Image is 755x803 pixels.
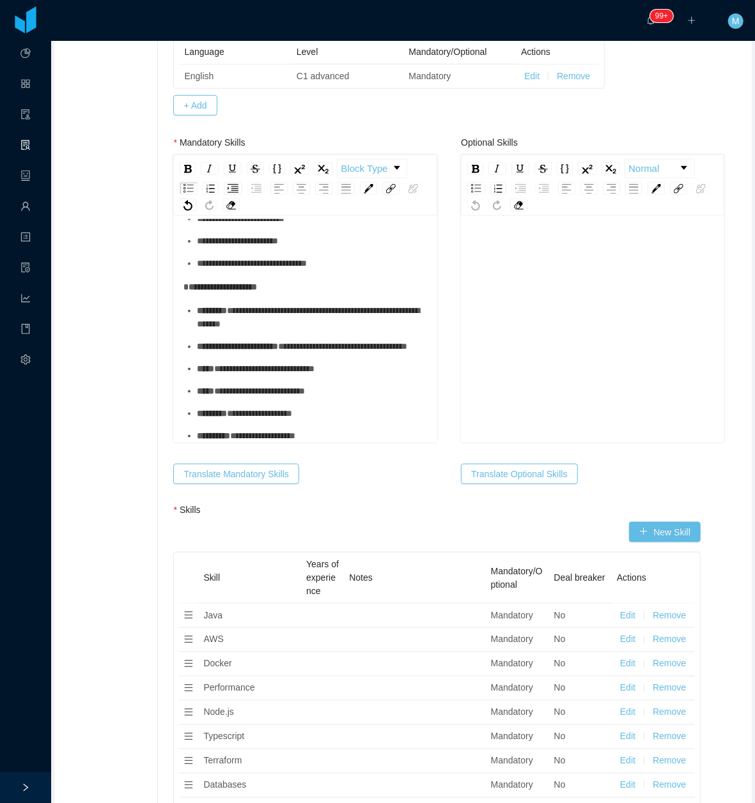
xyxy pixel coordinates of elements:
[20,194,31,221] a: icon: user
[625,182,642,195] div: Justify
[467,199,484,211] div: Undo
[20,134,31,160] i: icon: solution
[521,47,550,57] span: Actions
[490,182,506,195] div: Ordered
[620,754,635,768] button: Edit
[653,706,686,719] button: Remove
[554,634,566,645] span: No
[184,684,193,692] i: icon: menu
[467,162,483,175] div: Bold
[203,780,246,790] span: Databases
[177,199,220,211] div: rdw-history-control
[222,199,240,211] div: Remove
[173,505,200,515] label: Skills
[184,71,214,81] span: English
[603,182,620,195] div: Right
[184,781,193,790] i: icon: menu
[653,682,686,695] button: Remove
[184,732,193,741] i: icon: menu
[203,610,222,620] span: Java
[535,182,553,195] div: Outdent
[20,318,31,344] i: icon: book
[620,706,635,719] button: Edit
[297,47,318,57] span: Level
[203,683,254,693] span: Performance
[405,182,422,195] div: Unlink
[511,162,529,175] div: Underline
[471,238,715,461] div: rdw-editor
[306,559,339,596] span: Years of experience
[173,95,217,116] button: + Add
[20,164,31,190] a: icon: robot
[557,162,573,175] div: Monospace
[297,71,350,81] span: C1 advanced
[554,707,566,717] span: No
[623,159,697,178] div: rdw-block-control
[203,659,231,669] span: Docker
[380,182,424,195] div: rdw-link-control
[203,572,220,583] span: Skill
[554,731,566,742] span: No
[508,199,530,211] div: rdw-remove-control
[338,182,355,195] div: Justify
[20,287,31,313] i: icon: line-chart
[558,182,575,195] div: Left
[338,160,407,178] a: Block Type
[20,102,31,129] a: icon: audit
[341,162,387,176] span: Block Type
[687,16,696,25] i: icon: plus
[173,137,245,148] label: Mandatory Skills
[534,162,552,175] div: Strikethrough
[554,683,566,693] span: No
[617,572,646,583] span: Actions
[184,659,193,668] i: icon: menu
[184,635,193,644] i: icon: menu
[461,464,577,484] button: Translate Optional Skills
[461,155,724,216] div: rdw-toolbar
[465,182,556,195] div: rdw-list-control
[184,47,224,57] span: Language
[620,657,635,671] button: Edit
[293,182,310,195] div: Center
[578,162,596,175] div: Superscript
[184,756,193,765] i: icon: menu
[177,182,268,195] div: rdw-list-control
[20,225,31,252] a: icon: profile
[290,162,309,175] div: Superscript
[184,611,193,620] i: icon: menu
[491,780,533,790] span: Mandatory
[692,182,710,195] div: Unlink
[315,182,332,195] div: Right
[653,633,686,646] button: Remove
[524,70,540,83] button: Edit
[20,72,31,98] a: icon: appstore
[491,659,533,669] span: Mandatory
[220,199,242,211] div: rdw-remove-control
[489,199,505,211] div: Redo
[382,182,400,195] div: Link
[491,610,533,620] span: Mandatory
[224,162,242,175] div: Underline
[335,159,409,178] div: rdw-block-control
[620,779,635,792] button: Edit
[554,572,605,583] span: Deal breaker
[653,657,686,671] button: Remove
[180,199,196,211] div: Undo
[620,609,635,622] button: Edit
[653,779,686,792] button: Remove
[554,756,566,766] span: No
[580,182,598,195] div: Center
[203,634,223,645] span: AWS
[620,682,635,695] button: Edit
[203,707,233,717] span: Node.js
[247,182,265,195] div: Outdent
[173,155,437,443] div: rdw-wrapper
[203,182,219,195] div: Ordered
[247,162,264,175] div: Strikethrough
[491,683,533,693] span: Mandatory
[653,609,686,622] button: Remove
[620,633,635,646] button: Edit
[409,47,486,57] span: Mandatory/Optional
[650,10,673,22] sup: 2149
[201,199,217,211] div: Redo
